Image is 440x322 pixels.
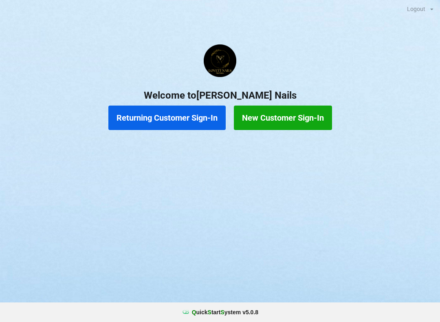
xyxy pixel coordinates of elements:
[220,309,224,315] span: S
[208,309,211,315] span: S
[108,106,226,130] button: Returning Customer Sign-In
[407,6,425,12] div: Logout
[182,308,190,316] img: favicon.ico
[204,44,236,77] img: Lovett1.png
[192,308,258,316] b: uick tart ystem v 5.0.8
[234,106,332,130] button: New Customer Sign-In
[192,309,196,315] span: Q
